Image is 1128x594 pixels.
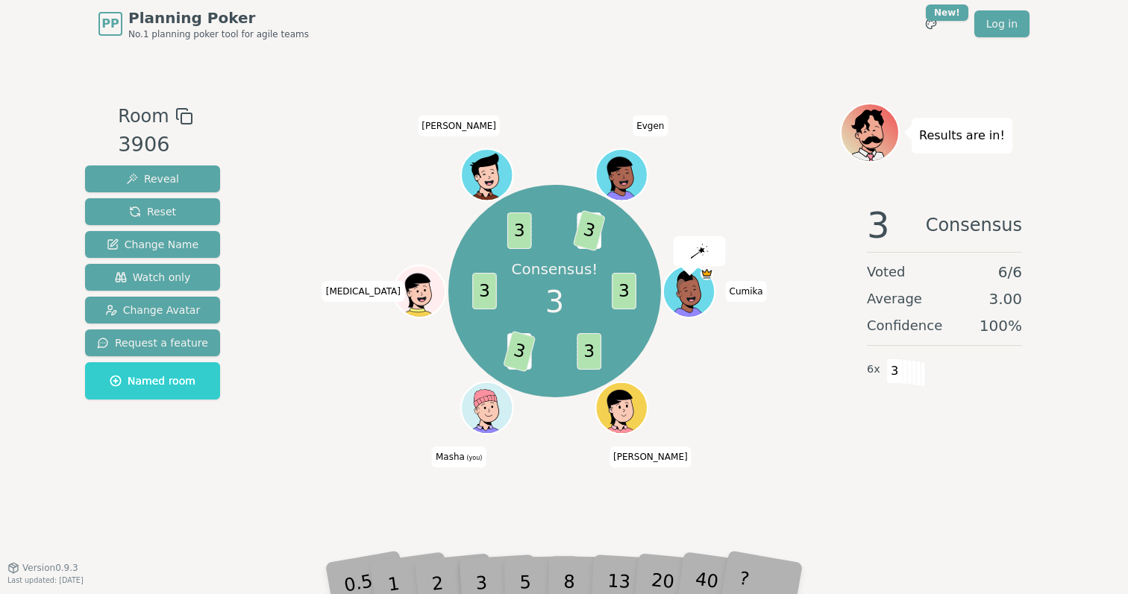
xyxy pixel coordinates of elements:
[463,384,512,432] button: Click to change your avatar
[85,198,220,225] button: Reset
[507,212,532,249] span: 3
[105,303,201,317] span: Change Avatar
[573,210,606,252] span: 3
[98,7,309,40] a: PPPlanning PokerNo.1 planning poker tool for agile teams
[110,373,195,388] span: Named room
[726,281,767,302] span: Click to change your name
[432,446,486,467] span: Click to change your name
[867,288,922,309] span: Average
[918,10,944,37] button: New!
[507,333,532,370] span: 8
[610,446,692,467] span: Click to change your name
[465,455,483,461] span: (you)
[129,204,176,219] span: Reset
[701,267,713,279] span: Cumika is the host
[101,15,119,33] span: PP
[988,288,1022,309] span: 3.00
[919,125,1005,146] p: Results are in!
[926,207,1022,243] span: Consensus
[115,270,191,285] span: Watch only
[7,562,78,574] button: Version0.9.3
[107,237,198,252] span: Change Name
[545,279,564,324] span: 3
[118,103,169,130] span: Room
[22,562,78,574] span: Version 0.9.3
[633,116,668,136] span: Click to change your name
[85,231,220,258] button: Change Name
[926,4,968,21] div: New!
[85,165,220,192] button: Reveal
[85,362,220,399] button: Named room
[504,331,536,373] span: 3
[974,10,1030,37] a: Log in
[473,273,498,309] span: 3
[85,329,220,356] button: Request a feature
[691,244,709,259] img: reveal
[577,333,602,370] span: 3
[418,116,500,136] span: Click to change your name
[980,315,1022,336] span: 100 %
[128,28,309,40] span: No.1 planning poker tool for agile teams
[85,264,220,291] button: Watch only
[867,262,906,282] span: Voted
[7,576,84,584] span: Last updated: [DATE]
[998,262,1022,282] span: 6 / 6
[128,7,309,28] span: Planning Poker
[85,297,220,323] button: Change Avatar
[612,273,637,309] span: 3
[577,212,602,249] span: 1
[867,315,942,336] span: Confidence
[512,259,598,279] p: Consensus!
[126,171,179,186] span: Reveal
[118,130,192,160] div: 3906
[886,358,903,384] span: 3
[867,361,880,378] span: 6 x
[867,207,890,243] span: 3
[97,335,208,350] span: Request a feature
[322,281,404,302] span: Click to change your name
